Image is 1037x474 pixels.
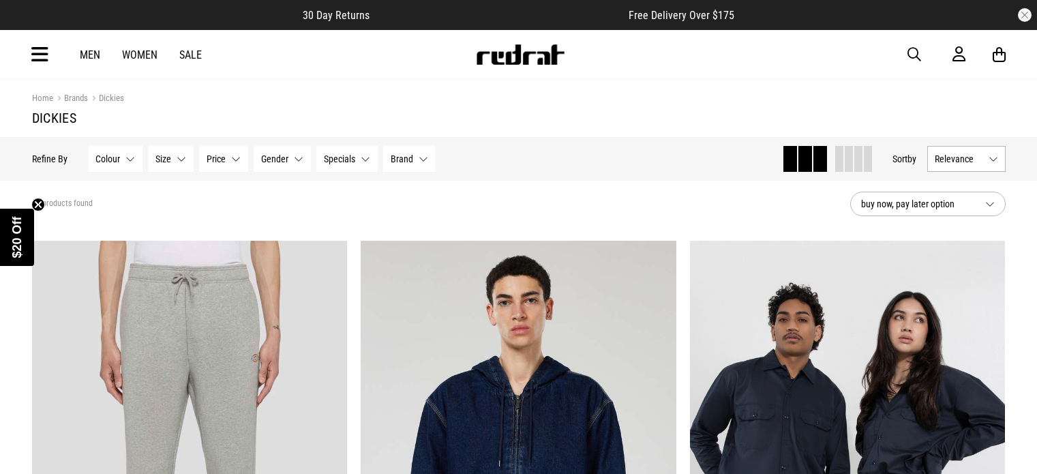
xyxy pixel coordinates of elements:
[261,153,288,164] span: Gender
[383,146,436,172] button: Brand
[303,9,370,22] span: 30 Day Returns
[32,198,93,209] span: 62 products found
[31,198,45,211] button: Close teaser
[32,110,1006,126] h1: Dickies
[199,146,248,172] button: Price
[475,44,565,65] img: Redrat logo
[207,153,226,164] span: Price
[32,93,53,103] a: Home
[32,153,67,164] p: Refine By
[179,48,202,61] a: Sale
[892,151,916,167] button: Sortby
[927,146,1006,172] button: Relevance
[907,153,916,164] span: by
[88,146,142,172] button: Colour
[629,9,734,22] span: Free Delivery Over $175
[391,153,413,164] span: Brand
[254,146,311,172] button: Gender
[155,153,171,164] span: Size
[397,8,601,22] iframe: Customer reviews powered by Trustpilot
[95,153,120,164] span: Colour
[122,48,157,61] a: Women
[53,93,88,106] a: Brands
[324,153,355,164] span: Specials
[88,93,124,106] a: Dickies
[80,48,100,61] a: Men
[861,196,974,212] span: buy now, pay later option
[148,146,194,172] button: Size
[935,153,983,164] span: Relevance
[316,146,378,172] button: Specials
[10,216,24,258] span: $20 Off
[850,192,1006,216] button: buy now, pay later option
